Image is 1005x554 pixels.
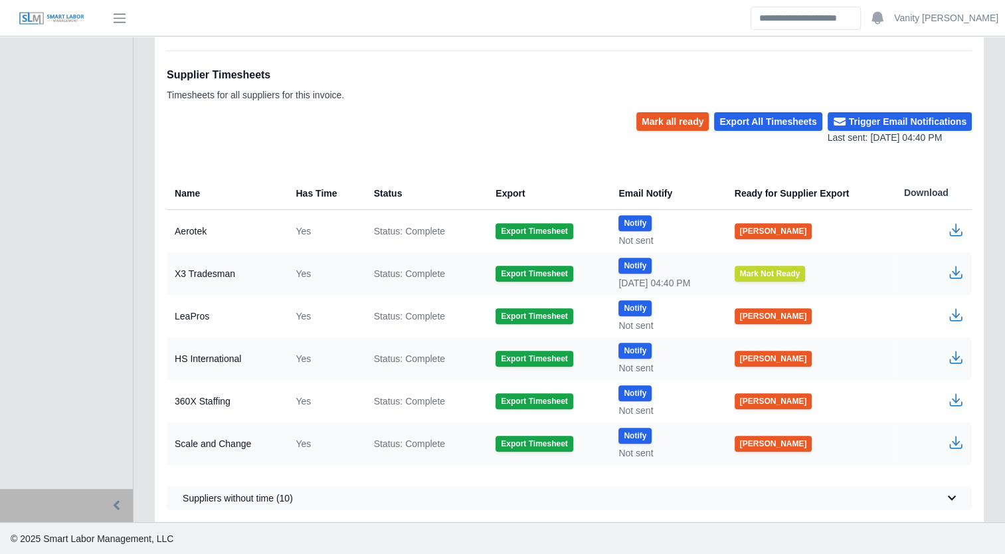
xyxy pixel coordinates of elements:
[167,88,344,102] p: Timesheets for all suppliers for this invoice.
[19,11,85,26] img: SLM Logo
[751,7,861,30] input: Search
[374,310,445,323] span: Status: Complete
[496,436,573,452] button: Export Timesheet
[167,295,285,337] td: LeaPros
[618,385,652,401] button: Notify
[167,380,285,422] td: 360X Staffing
[714,112,822,131] button: Export All Timesheets
[285,252,363,295] td: Yes
[496,266,573,282] button: Export Timesheet
[183,492,293,505] span: Suppliers without time (10)
[618,319,713,332] div: Not sent
[618,276,713,290] div: [DATE] 04:40 PM
[374,267,445,280] span: Status: Complete
[735,393,812,409] button: [PERSON_NAME]
[893,177,972,210] th: Download
[618,404,713,417] div: Not sent
[11,533,173,544] span: © 2025 Smart Labor Management, LLC
[167,177,285,210] th: Name
[285,177,363,210] th: Has Time
[618,258,652,274] button: Notify
[496,223,573,239] button: Export Timesheet
[496,393,573,409] button: Export Timesheet
[285,380,363,422] td: Yes
[618,361,713,375] div: Not sent
[618,234,713,247] div: Not sent
[735,266,806,282] button: Mark Not Ready
[167,252,285,295] td: X3 Tradesman
[374,395,445,408] span: Status: Complete
[618,343,652,359] button: Notify
[167,337,285,380] td: HS International
[285,295,363,337] td: Yes
[618,215,652,231] button: Notify
[724,177,893,210] th: Ready for Supplier Export
[618,446,713,460] div: Not sent
[167,486,972,510] button: Suppliers without time (10)
[167,422,285,465] td: Scale and Change
[285,422,363,465] td: Yes
[618,428,652,444] button: Notify
[496,351,573,367] button: Export Timesheet
[374,225,445,238] span: Status: Complete
[735,308,812,324] button: [PERSON_NAME]
[485,177,608,210] th: Export
[735,223,812,239] button: [PERSON_NAME]
[735,351,812,367] button: [PERSON_NAME]
[636,112,709,131] button: Mark all ready
[285,210,363,253] td: Yes
[496,308,573,324] button: Export Timesheet
[828,112,972,131] button: Trigger Email Notifications
[374,437,445,450] span: Status: Complete
[167,67,344,83] h1: Supplier Timesheets
[374,352,445,365] span: Status: Complete
[894,11,998,25] a: Vanity [PERSON_NAME]
[363,177,486,210] th: Status
[608,177,723,210] th: Email Notify
[167,210,285,253] td: Aerotek
[735,436,812,452] button: [PERSON_NAME]
[618,300,652,316] button: Notify
[285,337,363,380] td: Yes
[828,131,972,145] div: Last sent: [DATE] 04:40 PM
